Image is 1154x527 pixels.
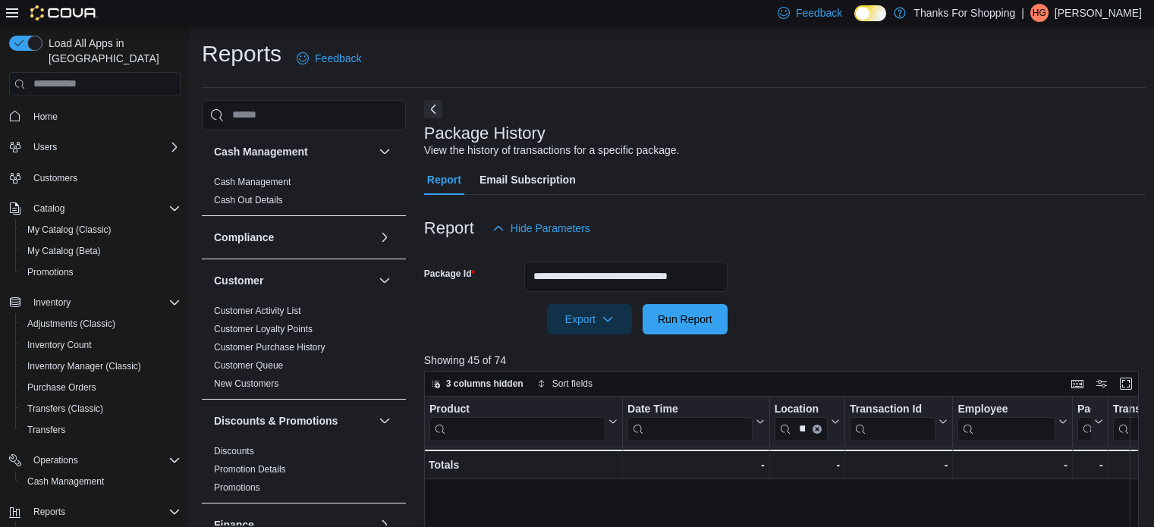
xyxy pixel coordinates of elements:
button: Discounts & Promotions [214,413,373,428]
span: Operations [27,451,181,469]
span: Users [33,141,57,153]
input: Dark Mode [854,5,886,21]
button: Inventory [3,292,187,313]
span: Home [27,107,181,126]
label: Package Id [424,268,475,280]
span: Cash Management [214,176,291,188]
span: Inventory [27,293,181,312]
span: Reports [27,503,181,521]
button: Inventory Count [15,334,187,356]
div: - [850,456,948,474]
div: Customer [202,302,406,399]
button: Keyboard shortcuts [1068,375,1086,393]
p: | [1021,4,1024,22]
span: Customer Purchase History [214,341,325,353]
div: Date Time [627,402,753,416]
span: Transfers [27,424,65,436]
a: Cash Management [214,177,291,187]
button: Hide Parameters [486,213,596,243]
button: Customers [3,167,187,189]
button: Cash Management [15,471,187,492]
h3: Customer [214,273,263,288]
span: My Catalog (Classic) [21,221,181,239]
a: Customer Loyalty Points [214,324,313,334]
a: New Customers [214,378,278,389]
button: Operations [3,450,187,471]
span: Dark Mode [854,21,855,22]
span: Inventory Manager (Classic) [21,357,181,375]
div: H Griffin [1030,4,1049,22]
div: Location [774,402,827,416]
span: Purchase Orders [21,378,181,397]
button: Enter fullscreen [1117,375,1135,393]
div: Product [429,402,605,441]
a: Transfers (Classic) [21,400,109,418]
button: Catalog [3,198,187,219]
a: Cash Management [21,472,110,491]
button: Run Report [643,304,728,334]
button: Reports [27,503,71,521]
button: Display options [1093,375,1111,393]
span: Promotions [21,263,181,281]
span: New Customers [214,378,278,390]
span: 3 columns hidden [446,378,524,390]
button: Transfers (Classic) [15,398,187,419]
span: Promotions [27,266,74,278]
span: My Catalog (Beta) [27,245,101,257]
span: Hide Parameters [511,221,590,236]
div: Transaction Type [1112,402,1147,416]
p: Thanks For Shopping [913,4,1015,22]
span: Transfers [21,421,181,439]
button: Reports [3,501,187,522]
button: Compliance [214,230,373,245]
button: Customer [214,273,373,288]
span: Operations [33,454,78,466]
span: Promotions [214,482,260,494]
span: Customers [27,168,181,187]
div: Location [774,402,827,441]
button: Users [27,138,63,156]
span: My Catalog (Beta) [21,242,181,260]
span: Feedback [796,5,842,20]
div: - [1077,456,1103,474]
span: Catalog [33,202,64,215]
button: Inventory Manager (Classic) [15,356,187,377]
span: Users [27,138,181,156]
a: Cash Out Details [214,195,283,205]
span: Transfers (Classic) [27,403,103,415]
h3: Cash Management [214,144,308,159]
button: Transfers [15,419,187,441]
span: Email Subscription [480,165,576,195]
span: Reports [33,506,65,518]
div: View the history of transactions for a specific package. [424,143,680,158]
a: Transfers [21,421,71,439]
button: Discounts & Promotions [376,412,394,430]
a: My Catalog (Classic) [21,221,118,239]
div: - [957,456,1067,474]
span: Cash Out Details [214,194,283,206]
span: Customer Loyalty Points [214,323,313,335]
div: Transaction Id [850,402,935,416]
button: Compliance [376,228,394,246]
button: Catalog [27,199,71,218]
span: My Catalog (Classic) [27,224,112,236]
span: Promotion Details [214,463,286,475]
a: Promotions [21,263,80,281]
div: - [627,456,765,474]
span: Catalog [27,199,181,218]
a: Home [27,108,64,126]
button: Home [3,105,187,127]
div: Package Quantity Change [1077,402,1091,416]
button: Operations [27,451,84,469]
div: Product [429,402,605,416]
div: Package Quantity Change [1077,402,1091,441]
button: Product [429,402,618,441]
span: Customer Activity List [214,305,301,317]
div: Discounts & Promotions [202,442,406,503]
h3: Compliance [214,230,274,245]
span: Discounts [214,445,254,457]
div: Date Time [627,402,753,441]
a: Promotion Details [214,464,286,475]
div: Employee [957,402,1055,441]
span: Load All Apps in [GEOGRAPHIC_DATA] [42,36,181,66]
